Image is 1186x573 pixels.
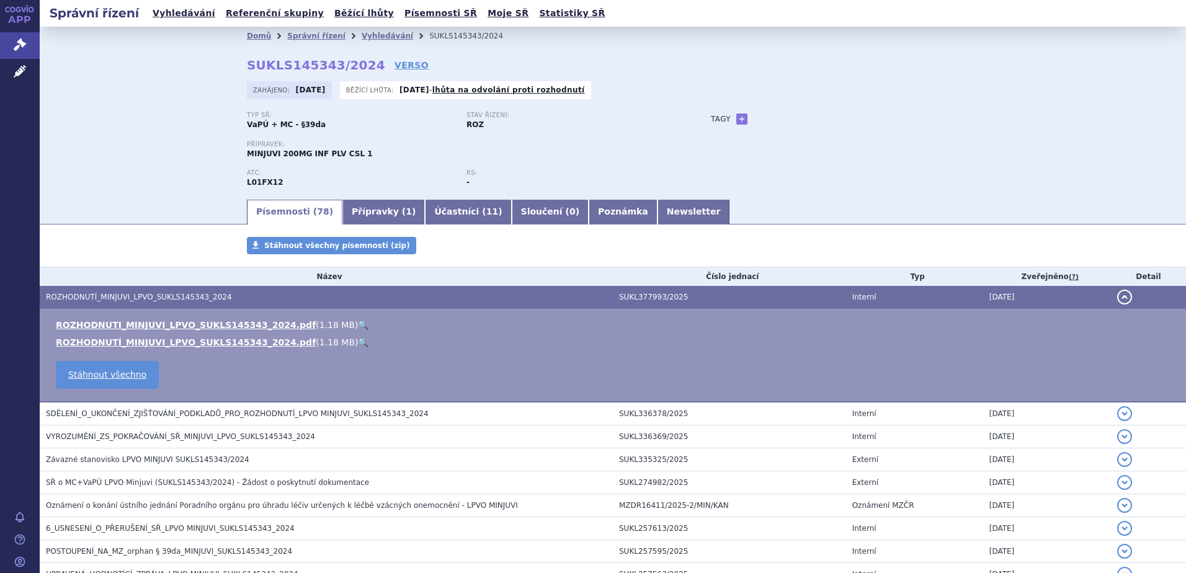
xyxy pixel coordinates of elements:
[1117,544,1132,559] button: detail
[589,200,658,224] a: Poznámka
[613,425,846,448] td: SUKL336369/2025
[852,455,878,464] span: Externí
[852,478,878,487] span: Externí
[466,112,674,119] p: Stav řízení:
[983,425,1111,448] td: [DATE]
[399,86,429,94] strong: [DATE]
[46,432,315,441] span: VYROZUMĚNÍ_ZS_POKRAČOVÁNÍ_SŘ_MINJUVI_LPVO_SUKLS145343_2024
[395,59,429,71] a: VERSO
[429,27,519,45] li: SUKLS145343/2024
[852,524,876,533] span: Interní
[852,547,876,556] span: Interní
[1111,267,1186,286] th: Detail
[1117,452,1132,467] button: detail
[658,200,730,224] a: Newsletter
[852,409,876,418] span: Interní
[983,267,1111,286] th: Zveřejněno
[247,141,686,148] p: Přípravek:
[486,207,498,216] span: 11
[983,517,1111,540] td: [DATE]
[46,501,518,510] span: Oznámení o konání ústního jednání Poradního orgánu pro úhradu léčiv určených k léčbě vzácných one...
[1117,429,1132,444] button: detail
[247,120,326,129] strong: VaPÚ + MC - §39da
[736,113,747,125] a: +
[432,86,585,94] a: lhůta na odvolání proti rozhodnutí
[613,267,846,286] th: Číslo jednací
[222,5,328,22] a: Referenční skupiny
[983,540,1111,563] td: [DATE]
[406,207,412,216] span: 1
[247,200,342,224] a: Písemnosti (78)
[247,237,416,254] a: Stáhnout všechny písemnosti (zip)
[247,169,454,177] p: ATC:
[247,149,373,158] span: MINJUVI 200MG INF PLV CSL 1
[613,471,846,494] td: SUKL274982/2025
[46,409,429,418] span: SDĚLENÍ_O_UKONČENÍ_ZJIŠŤOVÁNÍ_PODKLADŮ_PRO_ROZHODNUTÍ_LPVO MINJUVI_SUKLS145343_2024
[1069,273,1079,282] abbr: (?)
[46,524,295,533] span: 6_USNESENÍ_O_PŘERUŠENÍ_SŘ_LPVO MINJUVI_SUKLS145343_2024
[253,85,292,95] span: Zahájeno:
[1117,498,1132,513] button: detail
[358,320,368,330] a: 🔍
[56,319,1174,331] li: ( )
[852,293,876,301] span: Interní
[983,471,1111,494] td: [DATE]
[149,5,219,22] a: Vyhledávání
[46,478,369,487] span: SŘ o MC+VaPÚ LPVO Minjuvi (SUKLS145343/2024) - Žádost o poskytnutí dokumentace
[358,337,368,347] a: 🔍
[264,241,410,250] span: Stáhnout všechny písemnosti (zip)
[613,448,846,471] td: SUKL335325/2025
[613,540,846,563] td: SUKL257595/2025
[317,207,329,216] span: 78
[466,178,470,187] strong: -
[852,432,876,441] span: Interní
[466,169,674,177] p: RS:
[983,402,1111,425] td: [DATE]
[535,5,609,22] a: Statistiky SŘ
[319,320,355,330] span: 1.18 MB
[56,337,316,347] a: ROZHODNUTÍ_MINJUVI_LPVO_SUKLS145343_2024.pdf
[342,200,425,224] a: Přípravky (1)
[1117,290,1132,304] button: detail
[46,547,292,556] span: POSTOUPENÍ_NA_MZ_orphan § 39da_MINJUVI_SUKLS145343_2024
[983,448,1111,471] td: [DATE]
[983,494,1111,517] td: [DATE]
[296,86,326,94] strong: [DATE]
[247,58,385,73] strong: SUKLS145343/2024
[1117,406,1132,421] button: detail
[852,501,914,510] span: Oznámení MZČR
[362,32,413,40] a: Vyhledávání
[983,286,1111,309] td: [DATE]
[466,120,484,129] strong: ROZ
[846,267,983,286] th: Typ
[287,32,346,40] a: Správní řízení
[40,267,613,286] th: Název
[613,517,846,540] td: SUKL257613/2025
[512,200,589,224] a: Sloučení (0)
[331,5,398,22] a: Běžící lhůty
[247,178,283,187] strong: TAFASITAMAB
[425,200,511,224] a: Účastníci (11)
[711,112,731,127] h3: Tagy
[1117,475,1132,490] button: detail
[613,286,846,309] td: SUKL377993/2025
[247,112,454,119] p: Typ SŘ:
[613,402,846,425] td: SUKL336378/2025
[399,85,585,95] p: -
[40,4,149,22] h2: Správní řízení
[56,320,316,330] a: ROZHODNUTI_MINJUVI_LPVO_SUKLS145343_2024.pdf
[484,5,532,22] a: Moje SŘ
[56,361,159,389] a: Stáhnout všechno
[319,337,355,347] span: 1.18 MB
[613,494,846,517] td: MZDR16411/2025-2/MIN/KAN
[1117,521,1132,536] button: detail
[247,32,271,40] a: Domů
[569,207,576,216] span: 0
[401,5,481,22] a: Písemnosti SŘ
[346,85,396,95] span: Běžící lhůta:
[46,293,232,301] span: ROZHODNUTÍ_MINJUVI_LPVO_SUKLS145343_2024
[46,455,249,464] span: Závazné stanovisko LPVO MINJUVI SUKLS145343/2024
[56,336,1174,349] li: ( )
